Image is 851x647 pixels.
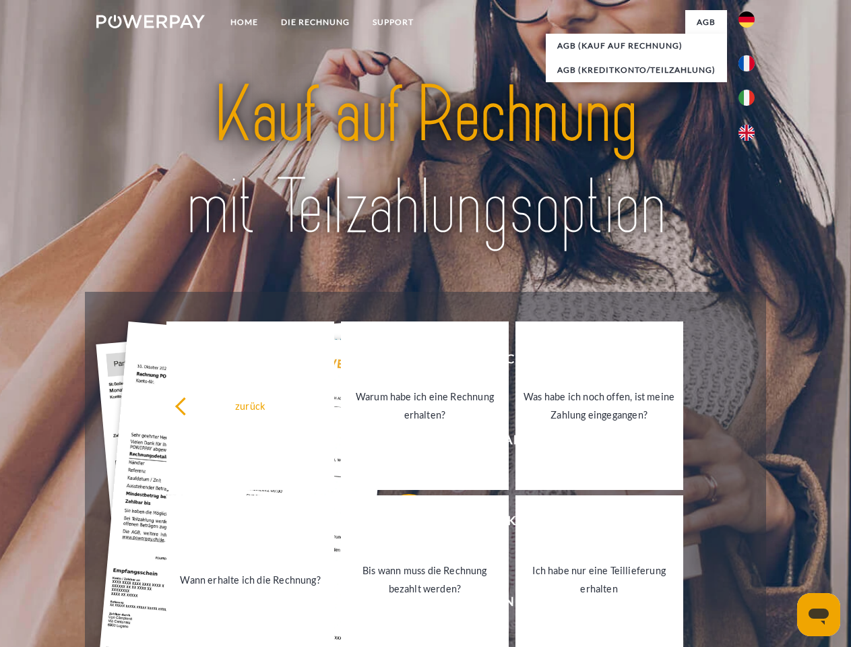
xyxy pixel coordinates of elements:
div: zurück [175,396,326,414]
a: SUPPORT [361,10,425,34]
a: Home [219,10,270,34]
img: it [738,90,755,106]
img: title-powerpay_de.svg [129,65,722,258]
img: fr [738,55,755,71]
a: AGB (Kreditkonto/Teilzahlung) [546,58,727,82]
img: logo-powerpay-white.svg [96,15,205,28]
img: en [738,125,755,141]
a: agb [685,10,727,34]
div: Warum habe ich eine Rechnung erhalten? [349,388,501,424]
iframe: Schaltfläche zum Öffnen des Messaging-Fensters [797,593,840,636]
div: Was habe ich noch offen, ist meine Zahlung eingegangen? [524,388,675,424]
a: Was habe ich noch offen, ist meine Zahlung eingegangen? [515,321,683,490]
a: AGB (Kauf auf Rechnung) [546,34,727,58]
div: Wann erhalte ich die Rechnung? [175,570,326,588]
div: Ich habe nur eine Teillieferung erhalten [524,561,675,598]
a: DIE RECHNUNG [270,10,361,34]
img: de [738,11,755,28]
div: Bis wann muss die Rechnung bezahlt werden? [349,561,501,598]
